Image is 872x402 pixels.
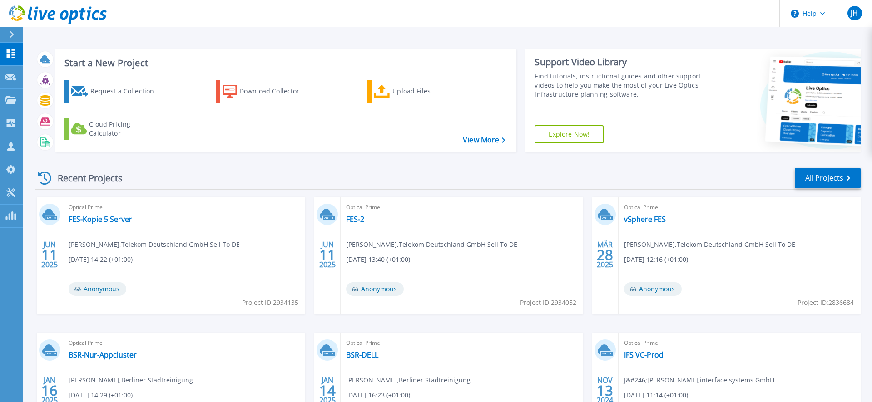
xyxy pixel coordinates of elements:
[69,215,132,224] a: FES-Kopie 5 Server
[520,298,576,308] span: Project ID: 2934052
[69,282,126,296] span: Anonymous
[64,58,505,68] h3: Start a New Project
[597,387,613,394] span: 13
[624,255,688,265] span: [DATE] 12:16 (+01:00)
[319,251,336,259] span: 11
[535,72,705,99] div: Find tutorials, instructional guides and other support videos to help you make the most of your L...
[597,251,613,259] span: 28
[535,56,705,68] div: Support Video Library
[367,80,469,103] a: Upload Files
[798,298,854,308] span: Project ID: 2836684
[64,118,166,140] a: Cloud Pricing Calculator
[242,298,298,308] span: Project ID: 2934135
[346,255,410,265] span: [DATE] 13:40 (+01:00)
[346,240,517,250] span: [PERSON_NAME] , Telekom Deutschland GmbH Sell To DE
[346,215,364,224] a: FES-2
[346,202,577,212] span: Optical Prime
[346,282,404,296] span: Anonymous
[346,338,577,348] span: Optical Prime
[624,202,855,212] span: Optical Prime
[346,390,410,400] span: [DATE] 16:23 (+01:00)
[69,255,133,265] span: [DATE] 14:22 (+01:00)
[624,282,682,296] span: Anonymous
[624,350,664,359] a: IFS VC-Prod
[35,167,135,189] div: Recent Projects
[89,120,162,138] div: Cloud Pricing Calculator
[346,350,378,359] a: BSR-DELL
[624,338,855,348] span: Optical Prime
[69,338,300,348] span: Optical Prime
[90,82,163,100] div: Request a Collection
[41,387,58,394] span: 16
[795,168,861,188] a: All Projects
[624,390,688,400] span: [DATE] 11:14 (+01:00)
[69,390,133,400] span: [DATE] 14:29 (+01:00)
[624,240,795,250] span: [PERSON_NAME] , Telekom Deutschland GmbH Sell To DE
[346,375,471,385] span: [PERSON_NAME] , Berliner Stadtreinigung
[624,375,774,385] span: J&#246;[PERSON_NAME] , interface systems GmbH
[624,215,666,224] a: vSphere FES
[64,80,166,103] a: Request a Collection
[69,202,300,212] span: Optical Prime
[851,10,858,17] span: JH
[463,136,505,144] a: View More
[216,80,317,103] a: Download Collector
[41,238,58,271] div: JUN 2025
[69,375,193,385] span: [PERSON_NAME] , Berliner Stadtreinigung
[392,82,465,100] div: Upload Files
[319,387,336,394] span: 14
[319,238,336,271] div: JUN 2025
[69,240,240,250] span: [PERSON_NAME] , Telekom Deutschland GmbH Sell To DE
[41,251,58,259] span: 11
[535,125,604,143] a: Explore Now!
[239,82,312,100] div: Download Collector
[596,238,614,271] div: MÄR 2025
[69,350,137,359] a: BSR-Nur-Appcluster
